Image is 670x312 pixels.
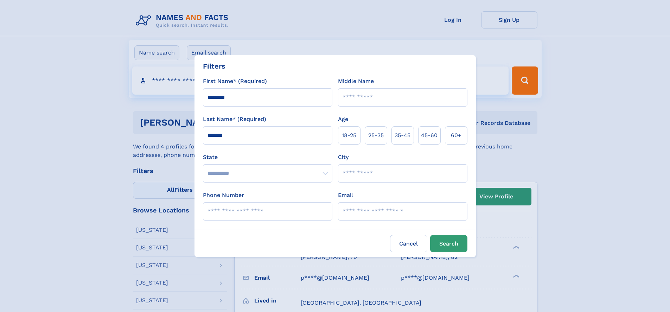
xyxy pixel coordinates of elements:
label: Last Name* (Required) [203,115,266,123]
span: 25‑35 [368,131,384,140]
span: 60+ [451,131,461,140]
div: Filters [203,61,225,71]
label: Email [338,191,353,199]
span: 35‑45 [395,131,410,140]
label: State [203,153,332,161]
label: City [338,153,349,161]
span: 45‑60 [421,131,438,140]
label: Phone Number [203,191,244,199]
label: Cancel [390,235,427,252]
span: 18‑25 [342,131,356,140]
label: Age [338,115,348,123]
label: Middle Name [338,77,374,85]
label: First Name* (Required) [203,77,267,85]
button: Search [430,235,467,252]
